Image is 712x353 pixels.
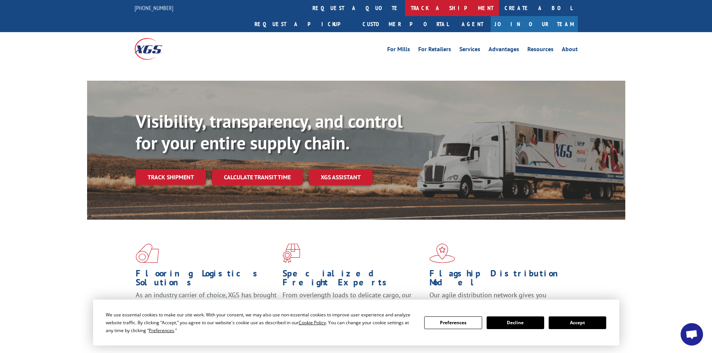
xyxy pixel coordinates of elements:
[357,16,454,32] a: Customer Portal
[418,46,451,55] a: For Retailers
[136,109,403,154] b: Visibility, transparency, and control for your entire supply chain.
[681,323,703,346] div: Open chat
[488,46,519,55] a: Advantages
[562,46,578,55] a: About
[136,291,277,317] span: As an industry carrier of choice, XGS has brought innovation and dedication to flooring logistics...
[135,4,173,12] a: [PHONE_NUMBER]
[93,300,619,346] div: Cookie Consent Prompt
[309,169,373,185] a: XGS ASSISTANT
[136,244,159,263] img: xgs-icon-total-supply-chain-intelligence-red
[149,327,174,334] span: Preferences
[283,244,300,263] img: xgs-icon-focused-on-flooring-red
[429,244,455,263] img: xgs-icon-flagship-distribution-model-red
[454,16,491,32] a: Agent
[429,291,567,308] span: Our agile distribution network gives you nationwide inventory management on demand.
[549,316,606,329] button: Accept
[459,46,480,55] a: Services
[283,269,424,291] h1: Specialized Freight Experts
[424,316,482,329] button: Preferences
[387,46,410,55] a: For Mills
[491,16,578,32] a: Join Our Team
[299,319,326,326] span: Cookie Policy
[429,269,571,291] h1: Flagship Distribution Model
[136,169,206,185] a: Track shipment
[106,311,415,334] div: We use essential cookies to make our site work. With your consent, we may also use non-essential ...
[212,169,303,185] a: Calculate transit time
[527,46,554,55] a: Resources
[136,269,277,291] h1: Flooring Logistics Solutions
[283,291,424,324] p: From overlength loads to delicate cargo, our experienced staff knows the best way to move your fr...
[249,16,357,32] a: Request a pickup
[487,316,544,329] button: Decline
